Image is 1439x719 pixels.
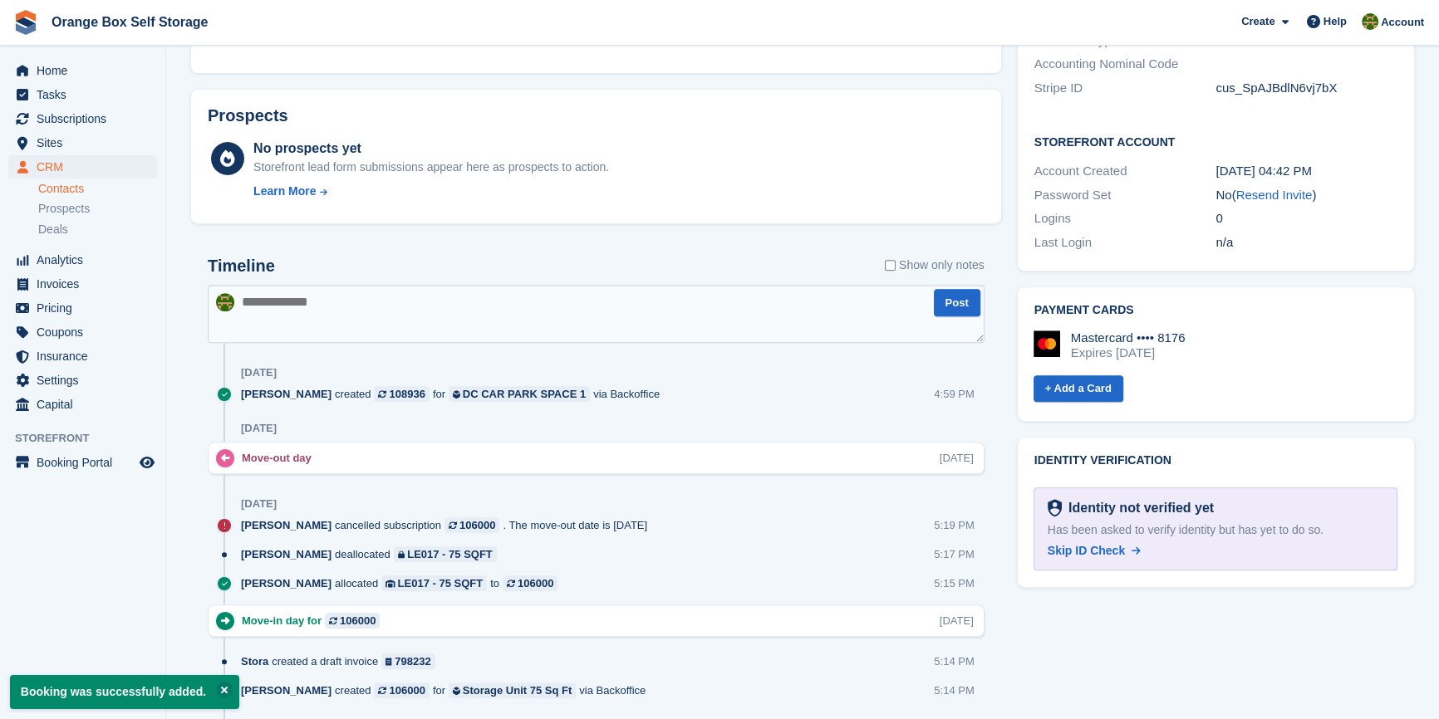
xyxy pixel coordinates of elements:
[38,221,157,238] a: Deals
[37,369,136,392] span: Settings
[1034,133,1397,149] h2: Storefront Account
[444,517,499,533] a: 106000
[398,575,484,591] div: LE017 - 75 SQFT
[208,257,275,276] h2: Timeline
[1048,499,1062,517] img: Identity Verification Ready
[13,10,38,35] img: stora-icon-8386f47178a22dfd0bd8f6a31ec36ba5ce8667c1dd55bd0f319d3a0aa187defe.svg
[1071,330,1186,345] div: Mastercard •••• 8176
[1216,233,1397,252] div: n/a
[503,575,557,591] a: 106000
[37,451,136,474] span: Booking Portal
[1048,542,1141,560] a: Skip ID Check
[37,248,136,271] span: Analytics
[1071,345,1186,360] div: Expires [DATE]
[463,682,572,698] div: Storage Unit 75 Sq Ft
[241,546,332,562] span: [PERSON_NAME]
[8,107,157,130] a: menu
[253,183,316,200] div: Learn More
[241,497,277,511] div: [DATE]
[1034,330,1060,357] img: Mastercard Logo
[8,296,157,320] a: menu
[8,131,157,154] a: menu
[1216,79,1397,98] div: cus_SpAJBdlN6vj7bX
[885,257,896,274] input: Show only notes
[1236,188,1313,202] a: Resend Invite
[407,546,493,562] div: LE017 - 75 SQFT
[241,517,332,533] span: [PERSON_NAME]
[241,575,566,591] div: allocated to
[934,289,980,316] button: Post
[241,682,654,698] div: created for via Backoffice
[8,369,157,392] a: menu
[37,59,136,82] span: Home
[1034,79,1216,98] div: Stripe ID
[15,430,165,447] span: Storefront
[38,222,68,237] span: Deals
[885,257,985,274] label: Show only notes
[241,653,268,669] span: Stora
[1216,162,1397,181] div: [DATE] 04:42 PM
[934,575,974,591] div: 5:15 PM
[374,682,429,698] a: 106000
[1034,162,1216,181] div: Account Created
[394,546,497,562] a: LE017 - 75 SQFT
[37,320,136,344] span: Coupons
[1034,304,1397,317] h2: Payment cards
[1362,13,1378,30] img: Sarah
[37,296,136,320] span: Pricing
[37,83,136,106] span: Tasks
[1324,13,1347,30] span: Help
[37,131,136,154] span: Sites
[934,653,974,669] div: 5:14 PM
[37,155,136,179] span: CRM
[381,653,435,669] a: 798232
[940,450,974,466] div: [DATE]
[241,682,332,698] span: [PERSON_NAME]
[518,575,553,591] div: 106000
[37,393,136,416] span: Capital
[242,450,320,466] div: Move-out day
[940,613,974,629] div: [DATE]
[8,248,157,271] a: menu
[8,320,157,344] a: menu
[1034,55,1216,74] div: Accounting Nominal Code
[241,575,332,591] span: [PERSON_NAME]
[934,386,974,402] div: 4:59 PM
[241,546,505,562] div: deallocated
[340,613,376,629] div: 106000
[8,393,157,416] a: menu
[241,366,277,379] div: [DATE]
[8,59,157,82] a: menu
[325,613,380,629] a: 106000
[381,575,487,591] a: LE017 - 75 SQFT
[1048,521,1383,539] div: Has been asked to verify identity but has yet to do so.
[1048,544,1125,557] span: Skip ID Check
[459,517,495,533] div: 106000
[45,8,215,36] a: Orange Box Self Storage
[1216,186,1397,205] div: No
[8,451,157,474] a: menu
[449,386,590,402] a: DC CAR PARK SPACE 1
[253,159,609,176] div: Storefront lead form submissions appear here as prospects to action.
[38,181,157,197] a: Contacts
[934,517,974,533] div: 5:19 PM
[37,345,136,368] span: Insurance
[241,653,444,669] div: created a draft invoice
[253,139,609,159] div: No prospects yet
[934,546,974,562] div: 5:17 PM
[1034,454,1397,467] h2: Identity verification
[253,183,609,200] a: Learn More
[1216,209,1397,228] div: 0
[208,106,288,125] h2: Prospects
[374,386,429,402] a: 108936
[241,386,332,402] span: [PERSON_NAME]
[8,155,157,179] a: menu
[241,517,656,533] div: cancelled subscription . The move-out date is [DATE]
[8,272,157,296] a: menu
[137,452,157,472] a: Preview store
[241,422,277,435] div: [DATE]
[389,386,425,402] div: 108936
[463,386,586,402] div: DC CAR PARK SPACE 1
[38,201,90,217] span: Prospects
[38,200,157,218] a: Prospects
